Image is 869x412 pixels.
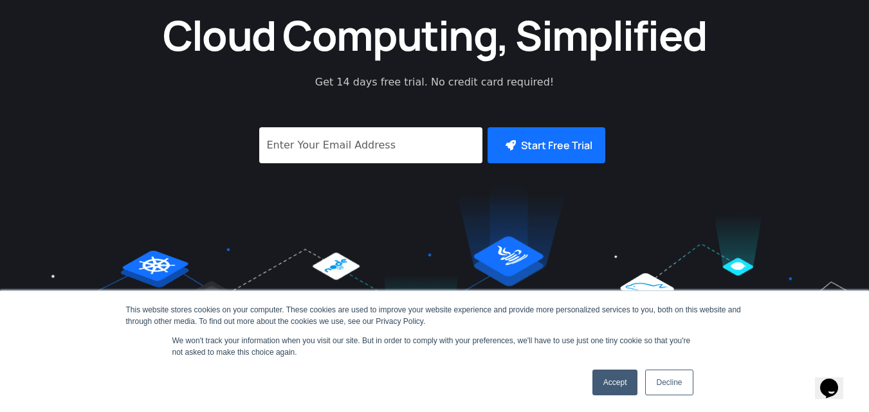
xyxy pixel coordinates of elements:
[645,370,693,395] a: Decline
[126,304,744,327] div: This website stores cookies on your computer. These cookies are used to improve your website expe...
[259,127,482,163] input: Enter Your Email Address
[592,370,638,395] a: Accept
[172,335,697,358] p: We won't track your information when you visit our site. But in order to comply with your prefere...
[145,8,724,62] h1: Cloud Computing, Simplified
[815,361,856,399] iframe: chat widget
[488,127,605,163] button: Start Free Trial
[258,75,612,90] p: Get 14 days free trial. No credit card required!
